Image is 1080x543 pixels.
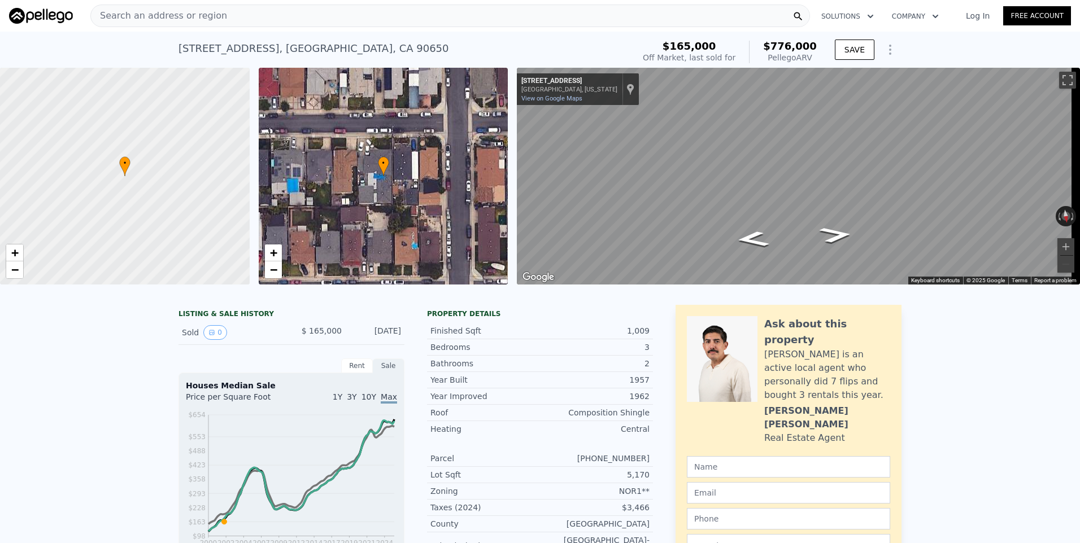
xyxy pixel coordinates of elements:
button: Show Options [879,38,902,61]
div: Year Built [430,374,540,386]
span: − [269,262,277,277]
a: Free Account [1003,6,1071,25]
div: [DATE] [351,325,401,340]
div: Houses Median Sale [186,380,397,391]
a: Zoom out [6,261,23,278]
button: Rotate clockwise [1070,206,1077,226]
button: View historical data [203,325,227,340]
div: $3,466 [540,502,650,513]
div: LISTING & SALE HISTORY [178,309,404,321]
div: Sale [373,358,404,373]
input: Phone [687,508,890,529]
span: − [11,262,19,277]
div: Off Market, last sold for [643,52,735,63]
div: Sold [182,325,282,340]
div: Bedrooms [430,341,540,353]
div: 1957 [540,374,650,386]
div: [PERSON_NAME] is an active local agent who personally did 7 flips and bought 3 rentals this year. [764,348,890,402]
div: [STREET_ADDRESS] [521,77,617,86]
tspan: $228 [188,504,206,512]
button: Company [883,6,948,27]
div: Lot Sqft [430,469,540,480]
tspan: $358 [188,475,206,483]
button: Zoom in [1057,238,1074,255]
div: Ask about this property [764,316,890,348]
a: View on Google Maps [521,95,582,102]
div: Parcel [430,453,540,464]
span: Search an address or region [91,9,227,23]
div: 5,170 [540,469,650,480]
div: Street View [517,68,1080,284]
tspan: $488 [188,447,206,455]
button: Keyboard shortcuts [911,277,960,284]
path: Go West, 160th St [805,223,866,247]
div: Zoning [430,485,540,497]
a: Show location on map [626,83,634,95]
div: 2 [540,358,650,369]
span: $776,000 [763,40,817,52]
div: 3 [540,341,650,353]
span: • [378,158,389,168]
img: Google [520,270,557,284]
span: 10Y [362,392,376,401]
path: Go East, 160th St [722,227,783,251]
div: Taxes (2024) [430,502,540,513]
div: • [378,156,389,176]
div: Bathrooms [430,358,540,369]
tspan: $654 [188,411,206,419]
tspan: $423 [188,461,206,469]
div: [GEOGRAPHIC_DATA], [US_STATE] [521,86,617,93]
input: Name [687,456,890,478]
span: 3Y [347,392,356,401]
span: 1Y [333,392,342,401]
div: Real Estate Agent [764,431,845,445]
span: • [119,158,130,168]
div: [GEOGRAPHIC_DATA] [540,518,650,529]
div: • [119,156,130,176]
tspan: $293 [188,490,206,498]
div: County [430,518,540,529]
a: Zoom out [265,261,282,278]
a: Terms (opens in new tab) [1012,277,1027,283]
button: Toggle fullscreen view [1059,72,1076,89]
div: Property details [427,309,653,318]
tspan: $163 [188,518,206,526]
div: Central [540,423,650,435]
button: Rotate counterclockwise [1056,206,1062,226]
div: Map [517,68,1080,284]
tspan: $553 [188,433,206,441]
div: Composition Shingle [540,407,650,418]
a: Zoom in [6,244,23,261]
div: [PHONE_NUMBER] [540,453,650,464]
button: SAVE [835,40,874,60]
span: $165,000 [663,40,716,52]
div: [STREET_ADDRESS] , [GEOGRAPHIC_DATA] , CA 90650 [178,41,449,56]
span: + [11,246,19,260]
span: © 2025 Google [966,277,1005,283]
span: $ 165,000 [302,326,342,335]
span: + [269,246,277,260]
a: Log In [952,10,1003,21]
div: Pellego ARV [763,52,817,63]
a: Zoom in [265,244,282,261]
div: Heating [430,423,540,435]
div: 1962 [540,391,650,402]
img: Pellego [9,8,73,24]
div: Price per Square Foot [186,391,291,409]
div: 1,009 [540,325,650,336]
input: Email [687,482,890,503]
a: Report a problem [1034,277,1077,283]
button: Reset the view [1060,205,1072,227]
div: [PERSON_NAME] [PERSON_NAME] [764,404,890,431]
div: Finished Sqft [430,325,540,336]
div: Year Improved [430,391,540,402]
div: Roof [430,407,540,418]
div: Rent [341,358,373,373]
tspan: $98 [193,532,206,540]
a: Open this area in Google Maps (opens a new window) [520,270,557,284]
span: Max [381,392,397,404]
button: Zoom out [1057,256,1074,273]
button: Solutions [812,6,883,27]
